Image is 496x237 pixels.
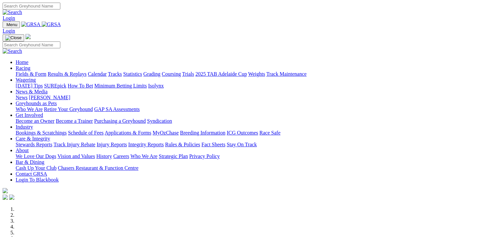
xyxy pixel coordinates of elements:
a: Cash Up Your Club [16,165,56,171]
a: Grading [143,71,160,77]
a: Greyhounds as Pets [16,101,57,106]
button: Toggle navigation [3,21,20,28]
a: Careers [113,153,129,159]
a: Wagering [16,77,36,83]
a: Purchasing a Greyhound [94,118,146,124]
a: Strategic Plan [159,153,188,159]
div: Get Involved [16,118,493,124]
a: Calendar [88,71,107,77]
a: History [96,153,112,159]
img: GRSA [42,22,61,27]
a: SUREpick [44,83,66,88]
a: Breeding Information [180,130,225,135]
a: Retire Your Greyhound [44,106,93,112]
a: Race Safe [259,130,280,135]
a: [DATE] Tips [16,83,43,88]
div: Bar & Dining [16,165,493,171]
img: twitter.svg [9,195,14,200]
img: GRSA [21,22,40,27]
img: logo-grsa-white.png [25,34,31,39]
a: Bar & Dining [16,159,44,165]
a: Contact GRSA [16,171,47,177]
img: facebook.svg [3,195,8,200]
a: Syndication [147,118,172,124]
input: Search [3,3,60,9]
a: News [16,95,27,100]
a: We Love Our Dogs [16,153,56,159]
button: Toggle navigation [3,34,24,41]
a: About [16,148,29,153]
a: Schedule of Fees [68,130,103,135]
a: 2025 TAB Adelaide Cup [195,71,247,77]
a: [PERSON_NAME] [29,95,70,100]
a: Chasers Restaurant & Function Centre [58,165,138,171]
a: ICG Outcomes [227,130,258,135]
div: Wagering [16,83,493,89]
a: Bookings & Scratchings [16,130,67,135]
a: Become a Trainer [56,118,93,124]
a: How To Bet [68,83,93,88]
a: Isolynx [148,83,164,88]
a: Stay On Track [227,142,257,147]
a: Home [16,59,28,65]
a: Login To Blackbook [16,177,59,182]
a: Racing [16,65,30,71]
img: logo-grsa-white.png [3,188,8,193]
a: Privacy Policy [189,153,220,159]
div: Racing [16,71,493,77]
a: Who We Are [16,106,43,112]
a: Statistics [123,71,142,77]
a: Weights [248,71,265,77]
a: Rules & Policies [165,142,200,147]
a: Integrity Reports [128,142,164,147]
a: Stewards Reports [16,142,52,147]
div: News & Media [16,95,493,101]
a: News & Media [16,89,48,94]
a: Applications & Forms [105,130,151,135]
div: Industry [16,130,493,136]
a: Get Involved [16,112,43,118]
div: Greyhounds as Pets [16,106,493,112]
a: Vision and Values [57,153,95,159]
a: Track Injury Rebate [53,142,95,147]
a: Track Maintenance [266,71,307,77]
a: Coursing [162,71,181,77]
div: About [16,153,493,159]
a: Care & Integrity [16,136,50,141]
a: MyOzChase [153,130,179,135]
img: Search [3,48,22,54]
div: Care & Integrity [16,142,493,148]
a: GAP SA Assessments [94,106,140,112]
a: Login [3,15,15,21]
a: Login [3,28,15,34]
a: Minimum Betting Limits [94,83,147,88]
img: Search [3,9,22,15]
a: Fields & Form [16,71,46,77]
a: Injury Reports [97,142,127,147]
input: Search [3,41,60,48]
img: Close [5,35,22,40]
span: Menu [7,22,17,27]
a: Become an Owner [16,118,54,124]
a: Fact Sheets [202,142,225,147]
a: Results & Replays [48,71,86,77]
a: Tracks [108,71,122,77]
a: Trials [182,71,194,77]
a: Who We Are [130,153,158,159]
a: Industry [16,124,33,130]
